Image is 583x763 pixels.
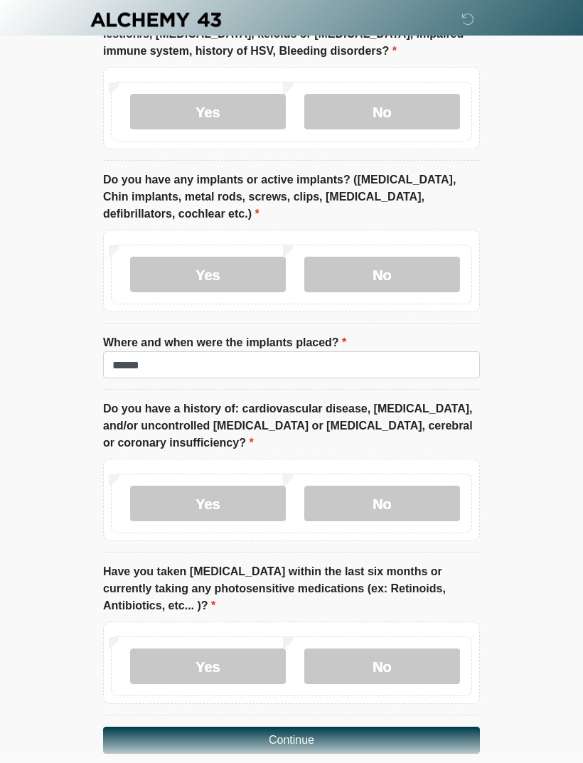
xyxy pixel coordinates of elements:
[304,649,460,684] label: No
[130,649,286,684] label: Yes
[130,94,286,129] label: Yes
[304,486,460,521] label: No
[130,257,286,292] label: Yes
[103,727,480,754] button: Continue
[103,334,346,351] label: Where and when were the implants placed?
[103,171,480,223] label: Do you have any implants or active implants? ([MEDICAL_DATA], Chin implants, metal rods, screws, ...
[103,563,480,614] label: Have you taken [MEDICAL_DATA] within the last six months or currently taking any photosensitive m...
[304,257,460,292] label: No
[89,11,223,28] img: Alchemy 43 Logo
[130,486,286,521] label: Yes
[103,400,480,452] label: Do you have a history of: cardiovascular disease, [MEDICAL_DATA], and/or uncontrolled [MEDICAL_DA...
[304,94,460,129] label: No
